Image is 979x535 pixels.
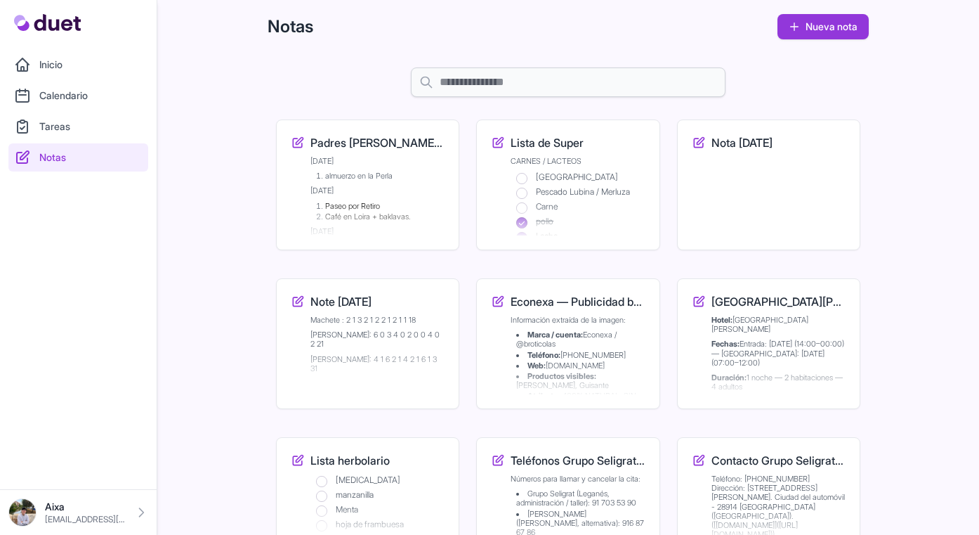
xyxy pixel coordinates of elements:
h3: Note [DATE] [310,293,372,310]
a: Tareas [8,112,148,141]
li: manzanilla [316,489,445,501]
p: [GEOGRAPHIC_DATA][PERSON_NAME] [711,316,846,334]
h3: Padres [PERSON_NAME] Madrid 2025 [310,134,445,151]
li: [GEOGRAPHIC_DATA] [516,172,645,183]
li: [DOMAIN_NAME] [516,361,645,370]
h3: [GEOGRAPHIC_DATA][PERSON_NAME] ([GEOGRAPHIC_DATA]) — [DATE]–[DATE] [711,293,846,310]
a: Nueva nota [777,14,869,39]
p: [DATE] [310,157,445,166]
li: Pescado Lubina / Merluza [516,186,645,198]
p: [EMAIL_ADDRESS][DOMAIN_NAME] [45,514,126,525]
p: Machete : 2 1 3 2 1 2 2 1 2 1 1 18 [310,316,445,325]
a: Edit Padres Barrios García Madrid 2025 [291,134,445,236]
p: [DATE] [310,186,445,195]
a: Edit Note Saturday, October 4 [291,293,445,394]
strong: Marca / cuenta: [527,330,583,340]
strong: Web: [527,361,546,370]
strong: Hotel: [711,315,732,325]
li: almuerzo en la Perla [316,172,445,181]
a: Calendario [8,82,148,110]
li: Menta [316,504,445,516]
li: [PHONE_NUMBER] [516,351,645,360]
a: Edit Detalles reserva Hotel Fruela (Oviedo) — 3–4 nov 2025 [692,293,846,394]
h3: Lista de Super [511,134,584,151]
a: Edit Econexa — Publicidad brotícolas [491,293,645,394]
p: [PERSON_NAME]: 6 0 3 4 0 2 0 0 4 0 2 21 [310,330,445,349]
h3: Nota [DATE] [711,134,773,151]
h3: Econexa — Publicidad brotícolas [511,293,645,310]
h1: Notas [268,15,313,38]
strong: Fechas: [711,339,740,349]
a: Inicio [8,51,148,79]
img: IMG_0278.jpeg [8,498,37,527]
li: Econexa / @broticolas [516,330,645,349]
li: Carne [516,201,645,213]
p: Números para llamar y cancelar la cita: [511,475,645,484]
span: Paseo por Retiro [325,201,380,211]
p: CARNES / LACTEOS [511,157,645,166]
li: [MEDICAL_DATA] [316,475,445,486]
a: Notas [8,143,148,172]
h3: Contacto Grupo Seligrat - taller [711,452,846,469]
p: Entrada: [DATE] (14:00–00:00) — [GEOGRAPHIC_DATA]: [DATE] (07:00–12:00) [711,340,846,368]
a: Aixa [EMAIL_ADDRESS][DOMAIN_NAME] [8,498,148,527]
h3: Lista herbolario [310,452,390,469]
a: Edit Lista de Super [491,134,645,236]
li: Grupo Seligrat (Leganés, administración / taller): 91 703 53 90 [516,489,645,508]
h3: Teléfonos Grupo Seligrat - cancelar cita [511,452,645,469]
p: Información extraída de la imagen: [511,316,645,325]
a: Edit Nota Sábado, 04 de Octubre [692,134,846,236]
p: Aixa [45,500,126,514]
strong: Teléfono: [527,350,560,360]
